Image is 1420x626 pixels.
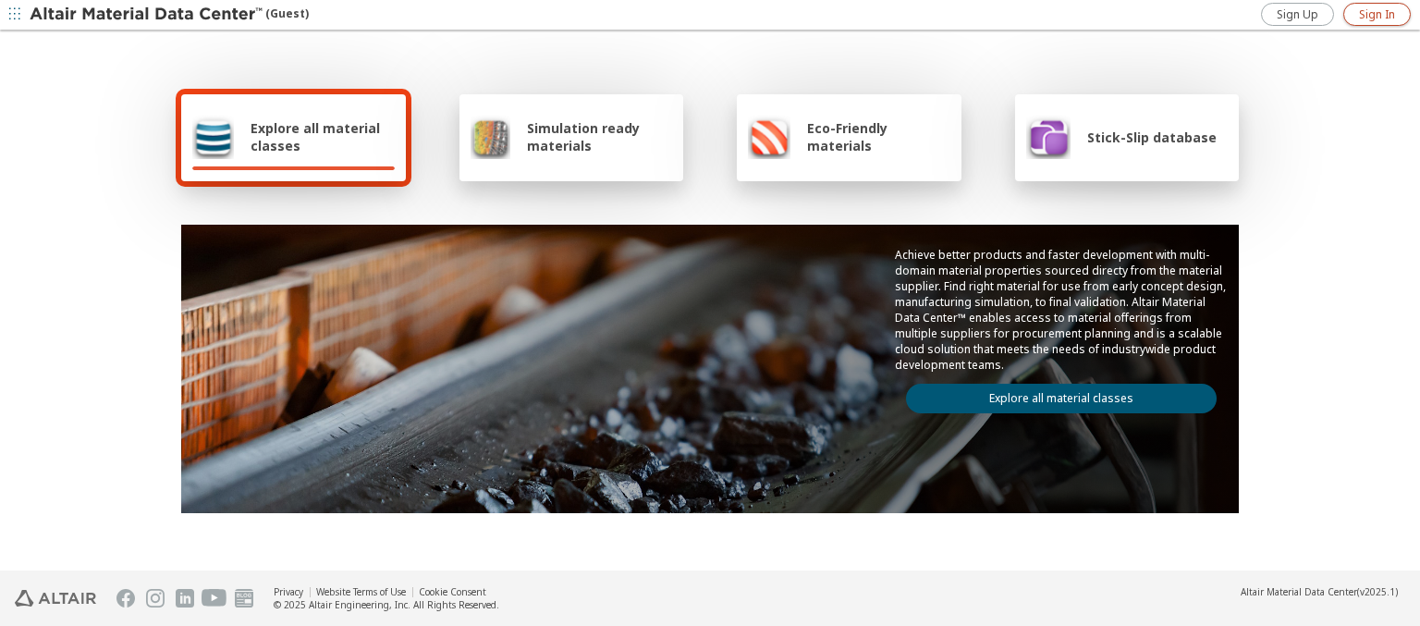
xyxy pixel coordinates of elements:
a: Sign Up [1261,3,1334,26]
a: Cookie Consent [419,585,486,598]
span: Explore all material classes [251,119,395,154]
img: Eco-Friendly materials [748,115,790,159]
a: Privacy [274,585,303,598]
img: Explore all material classes [192,115,234,159]
img: Altair Material Data Center [30,6,265,24]
span: Stick-Slip database [1087,129,1217,146]
div: (v2025.1) [1241,585,1398,598]
span: Eco-Friendly materials [807,119,949,154]
span: Sign In [1359,7,1395,22]
a: Explore all material classes [906,384,1217,413]
img: Simulation ready materials [471,115,510,159]
a: Sign In [1343,3,1411,26]
img: Altair Engineering [15,590,96,607]
p: Achieve better products and faster development with multi-domain material properties sourced dire... [895,247,1228,373]
img: Stick-Slip database [1026,115,1071,159]
div: © 2025 Altair Engineering, Inc. All Rights Reserved. [274,598,499,611]
a: Website Terms of Use [316,585,406,598]
span: Sign Up [1277,7,1318,22]
span: Altair Material Data Center [1241,585,1357,598]
div: (Guest) [30,6,309,24]
span: Simulation ready materials [527,119,672,154]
